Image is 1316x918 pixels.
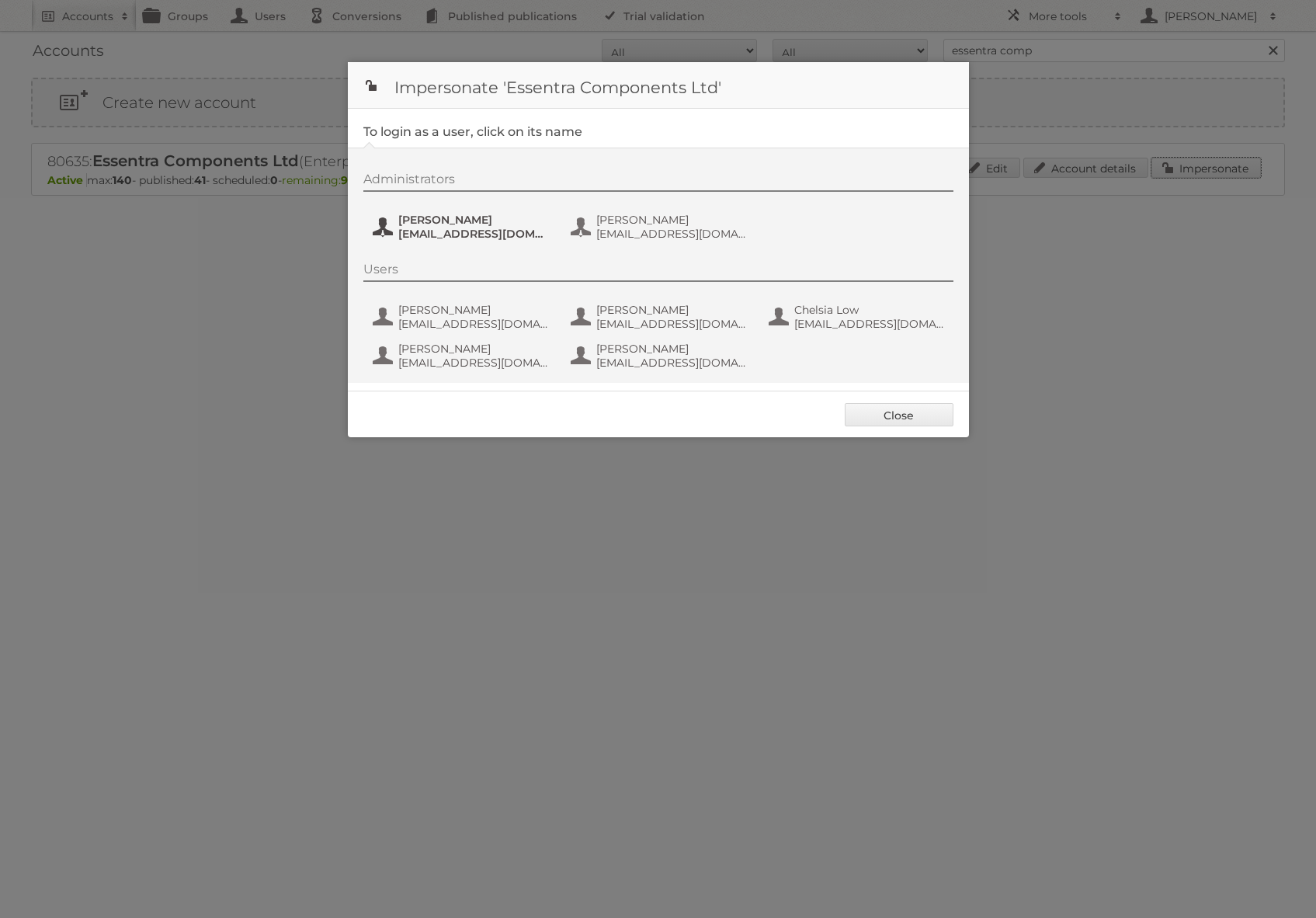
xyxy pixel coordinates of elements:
[794,303,945,317] span: Chelsia Low
[569,340,752,371] button: [PERSON_NAME] [EMAIL_ADDRESS][DOMAIN_NAME]
[596,227,747,241] span: [EMAIL_ADDRESS][DOMAIN_NAME]
[398,342,549,356] span: [PERSON_NAME]
[596,356,747,370] span: [EMAIL_ADDRESS][DOMAIN_NAME]
[398,213,549,227] span: [PERSON_NAME]
[398,356,549,370] span: [EMAIL_ADDRESS][DOMAIN_NAME]
[767,301,950,332] button: Chelsia Low [EMAIL_ADDRESS][DOMAIN_NAME]
[363,124,582,139] legend: To login as a user, click on its name
[794,317,945,331] span: [EMAIL_ADDRESS][DOMAIN_NAME]
[845,403,953,426] a: Close
[348,62,969,109] h1: Impersonate 'Essentra Components Ltd'
[363,262,953,282] div: Users
[569,211,752,242] button: [PERSON_NAME] [EMAIL_ADDRESS][DOMAIN_NAME]
[596,317,747,331] span: [EMAIL_ADDRESS][DOMAIN_NAME]
[371,211,554,242] button: [PERSON_NAME] [EMAIL_ADDRESS][DOMAIN_NAME]
[596,342,747,356] span: [PERSON_NAME]
[398,227,549,241] span: [EMAIL_ADDRESS][DOMAIN_NAME]
[596,303,747,317] span: [PERSON_NAME]
[398,303,549,317] span: [PERSON_NAME]
[569,301,752,332] button: [PERSON_NAME] [EMAIL_ADDRESS][DOMAIN_NAME]
[398,317,549,331] span: [EMAIL_ADDRESS][DOMAIN_NAME]
[371,340,554,371] button: [PERSON_NAME] [EMAIL_ADDRESS][DOMAIN_NAME]
[371,301,554,332] button: [PERSON_NAME] [EMAIL_ADDRESS][DOMAIN_NAME]
[363,172,953,192] div: Administrators
[596,213,747,227] span: [PERSON_NAME]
